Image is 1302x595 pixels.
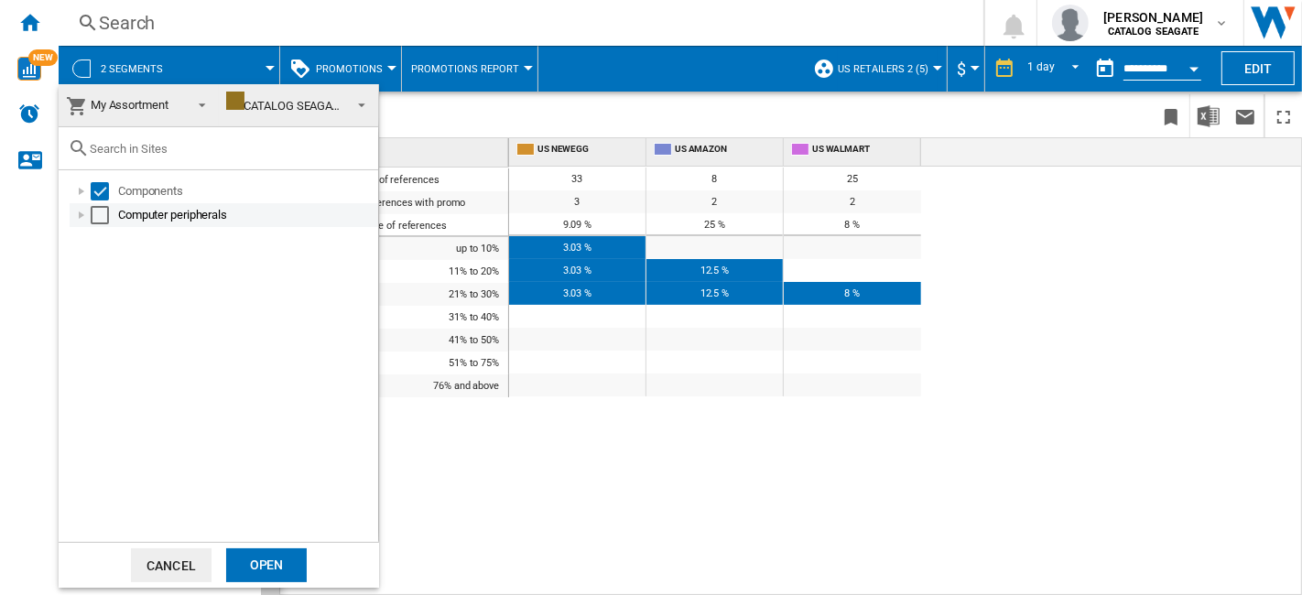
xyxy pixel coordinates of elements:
[131,548,212,582] button: Cancel
[226,548,307,582] div: Open
[91,98,168,112] span: My Assortment
[226,99,346,113] div: CATALOG SEAGATE
[91,206,118,224] md-checkbox: Select
[90,142,369,156] input: Search in Sites
[118,182,375,200] div: Components
[91,182,118,200] md-checkbox: Select
[118,206,375,224] div: Computer peripherals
